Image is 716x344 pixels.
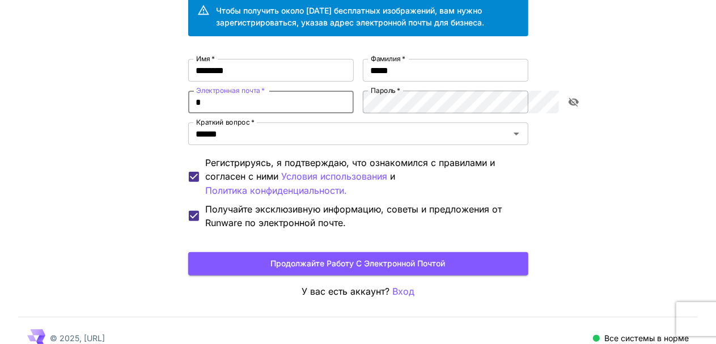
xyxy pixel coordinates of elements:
[206,184,348,198] button: Регистрируясь, я подтверждаю, что ознакомился с правилами и согласен с ними Условия использования и
[206,157,495,182] ya-tr-span: Регистрируясь, я подтверждаю, что ознакомился с правилами и согласен с ними
[371,86,396,95] ya-tr-span: Пароль
[282,171,388,182] ya-tr-span: Условия использования
[196,86,260,95] ya-tr-span: Электронная почта
[302,286,389,297] ya-tr-span: У вас есть аккаунт?
[206,203,502,228] ya-tr-span: Получайте эксклюзивную информацию, советы и предложения от Runware по электронной почте.
[271,257,446,271] ya-tr-span: Продолжайте работу с электронной почтой
[509,126,524,142] button: Открыть
[604,333,689,343] ya-tr-span: Все системы в норме
[282,169,388,184] button: Регистрируясь, я подтверждаю, что ознакомился с правилами и согласен с ними и Политика конфиденци...
[50,333,105,343] ya-tr-span: © 2025, [URL]
[564,92,584,112] button: переключить видимость пароля
[371,54,401,63] ya-tr-span: Фамилия
[196,54,210,63] ya-tr-span: Имя
[392,284,414,299] button: Вход
[392,286,414,297] ya-tr-span: Вход
[217,6,485,27] ya-tr-span: Чтобы получить около [DATE] бесплатных изображений, вам нужно зарегистрироваться, указав адрес эл...
[206,185,348,196] ya-tr-span: Политика конфиденциальности.
[196,118,250,126] ya-tr-span: Краткий вопрос
[188,252,528,275] button: Продолжайте работу с электронной почтой
[391,171,396,182] ya-tr-span: и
